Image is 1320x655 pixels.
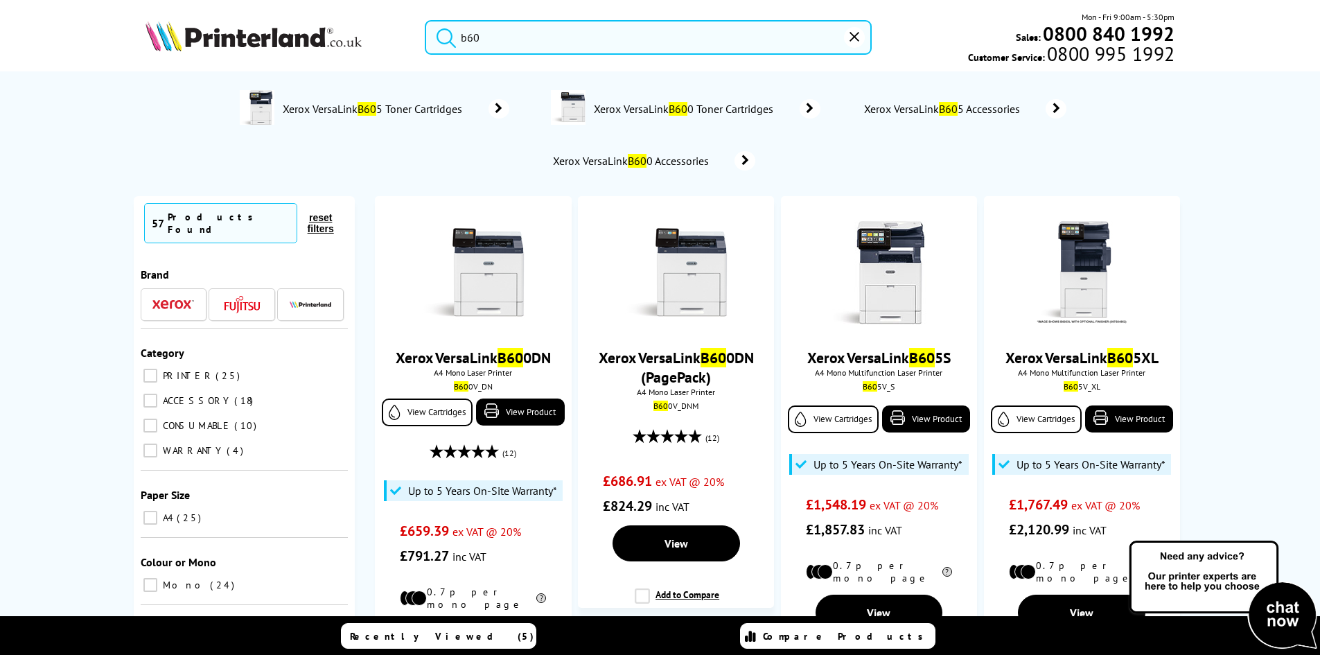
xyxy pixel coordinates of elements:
[1064,381,1078,392] mark: B60
[655,500,689,514] span: inc VAT
[297,211,344,235] button: reset filters
[1005,348,1159,367] a: Xerox VersaLinkB605XL
[400,522,449,540] span: £659.39
[141,346,184,360] span: Category
[341,623,536,649] a: Recently Viewed (5)
[807,348,951,367] a: Xerox VersaLinkB605S
[408,484,557,498] span: Up to 5 Years On-Site Warranty*
[152,299,194,309] img: Xerox
[635,588,719,615] label: Add to Compare
[396,348,551,367] a: Xerox VersaLinkB600DN
[994,381,1170,392] div: 5V_XL
[143,444,157,457] input: WARRANTY 4
[143,511,157,525] input: A4 25
[763,630,931,643] span: Compare Products
[502,440,516,466] span: (12)
[1071,498,1140,512] span: ex VAT @ 20%
[603,472,652,490] span: £686.91
[425,20,872,55] input: Search product or brand
[159,419,233,432] span: CONSUMABLE
[421,220,525,324] img: Xerox-VersaLink-B600-Front-Small.jpg
[215,369,243,382] span: 25
[806,559,952,584] li: 0.7p per mono page
[939,102,958,116] mark: B60
[177,512,204,524] span: 25
[740,623,935,649] a: Compare Products
[1016,30,1041,44] span: Sales:
[400,586,546,611] li: 0.7p per mono page
[585,387,767,397] span: A4 Mono Laser Printer
[603,497,652,515] span: £824.29
[143,394,157,408] input: ACCESSORY 18
[143,419,157,433] input: CONSUMABLE 10
[882,405,970,433] a: View Product
[224,296,261,313] img: Fujitsu
[141,268,169,281] span: Brand
[613,525,740,561] a: View
[592,90,820,128] a: Xerox VersaLinkB600 Toner Cartridges
[1126,539,1320,652] img: Open Live Chat window
[816,595,943,631] a: View
[1009,521,1069,539] span: £2,120.99
[454,381,468,392] mark: B60
[452,550,486,564] span: inc VAT
[788,367,970,378] span: A4 Mono Multifunction Laser Printer
[1009,496,1068,514] span: £1,767.49
[168,211,290,236] div: Products Found
[382,399,473,426] a: View Cartridges
[227,444,247,457] span: 4
[152,216,164,230] span: 57
[788,405,879,433] a: View Cartridges
[909,348,935,367] mark: B60
[281,90,509,128] a: Xerox VersaLinkB605 Toner Cartridges
[1073,523,1107,537] span: inc VAT
[240,90,274,125] img: Xerox-VersaLink-B605-conspage.jpg
[350,630,534,643] span: Recently Viewed (5)
[791,381,967,392] div: 5V_S
[862,102,1025,116] span: Xerox VersaLink 5 Accessories
[991,405,1082,433] a: View Cartridges
[653,401,668,411] mark: B60
[655,475,724,489] span: ex VAT @ 20%
[968,47,1174,64] span: Customer Service:
[210,579,238,591] span: 24
[701,348,726,367] mark: B60
[358,102,376,116] mark: B60
[159,394,233,407] span: ACCESSORY
[867,606,890,620] span: View
[1043,21,1174,46] b: 0800 840 1992
[991,367,1173,378] span: A4 Mono Multifunction Laser Printer
[868,523,902,537] span: inc VAT
[827,220,931,324] img: Xerox-VersaLink-B605S-Front-Small.jpg
[385,381,561,392] div: 0V_DN
[1085,405,1173,433] a: View Product
[143,369,157,383] input: PRINTER 25
[705,425,719,451] span: (12)
[1041,27,1174,40] a: 0800 840 1992
[588,401,764,411] div: 0V_DNM
[141,488,190,502] span: Paper Size
[159,369,214,382] span: PRINTER
[146,21,408,54] a: Printerland Logo
[143,578,157,592] input: Mono 24
[234,394,256,407] span: 18
[1018,595,1145,631] a: View
[1045,47,1174,60] span: 0800 995 1992
[452,525,521,539] span: ex VAT @ 20%
[400,547,449,565] span: £791.27
[806,521,865,539] span: £1,857.83
[628,154,646,168] mark: B60
[234,419,260,432] span: 10
[870,498,938,512] span: ex VAT @ 20%
[592,102,779,116] span: Xerox VersaLink 0 Toner Cartridges
[141,555,216,569] span: Colour or Mono
[1030,220,1134,324] img: Xerox-B605XL-WithFinisher-Small.jpg
[146,21,362,51] img: Printerland Logo
[1082,10,1174,24] span: Mon - Fri 9:00am - 5:30pm
[1017,457,1165,471] span: Up to 5 Years On-Site Warranty*
[551,90,586,125] img: Xerox-VersaLink-B600-conspage.jpg
[1009,559,1155,584] li: 0.7p per mono page
[1070,606,1093,620] span: View
[551,151,755,171] a: Xerox VersaLinkB600 Accessories
[863,381,877,392] mark: B60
